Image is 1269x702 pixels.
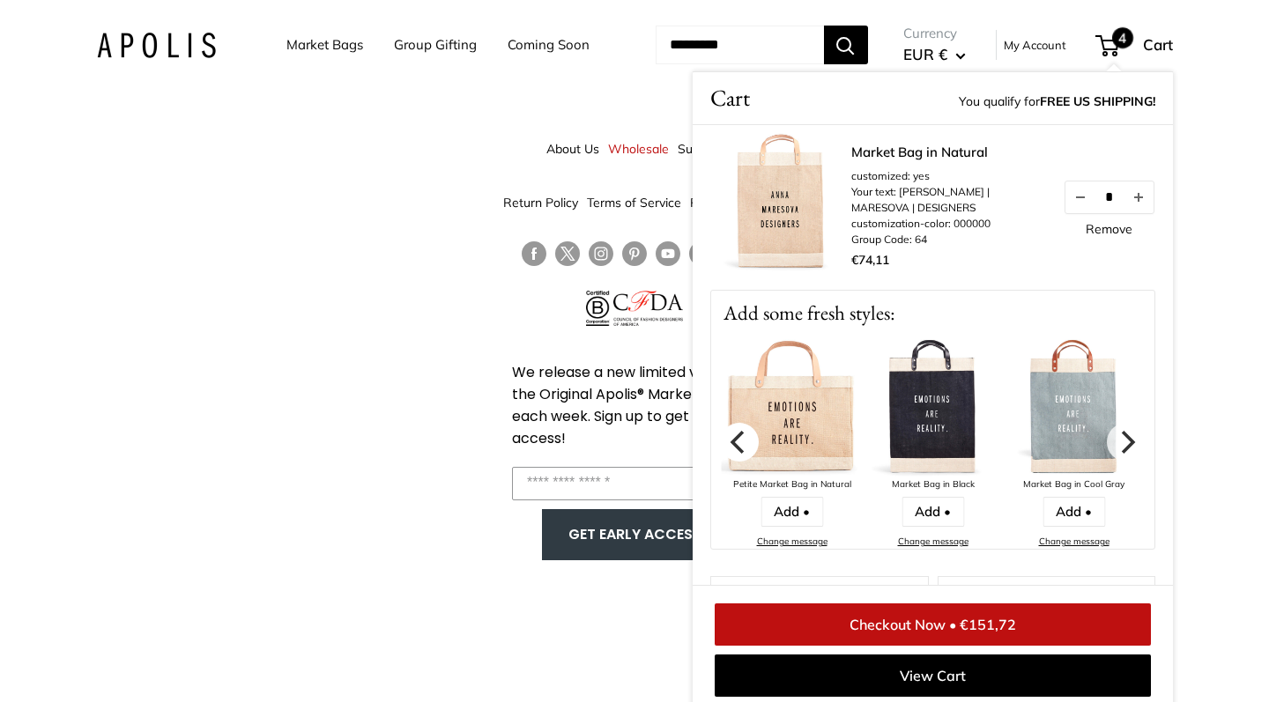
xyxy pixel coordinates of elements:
[1065,181,1095,213] button: Decrease quantity by 1
[1095,189,1123,204] input: Quantity
[897,536,968,547] a: Change message
[1107,423,1146,462] button: Next
[522,241,546,267] a: Follow us on Facebook
[902,497,964,527] a: Add •
[589,241,613,267] a: Follow us on Instagram
[97,33,216,58] img: Apolis
[586,291,610,326] img: Certified B Corporation
[690,187,767,218] a: Privacy Policy
[1112,27,1133,48] span: 4
[512,467,757,500] input: Enter your email
[1086,223,1132,235] a: Remove
[715,654,1151,697] a: View Cart
[1043,497,1105,527] a: Add •
[1143,35,1173,54] span: Cart
[862,477,1003,493] div: Market Bag in Black
[851,143,1045,163] a: Market Bag in Natural
[587,187,681,218] a: Terms of Service
[1004,34,1066,55] a: My Account
[656,26,824,64] input: Search...
[560,518,710,551] button: GET EARLY ACCESS
[761,497,823,527] a: Add •
[851,216,1045,232] li: customization-color: 000000
[903,21,966,46] span: Currency
[613,291,683,326] img: Council of Fashion Designers of America Member
[689,241,714,267] a: Follow us on Vimeo
[608,133,669,165] a: Wholesale
[678,133,723,165] a: Support
[1038,536,1109,547] a: Change message
[851,168,1045,184] li: customized: yes
[711,291,1154,336] p: Add some fresh styles:
[622,241,647,267] a: Follow us on Pinterest
[851,232,1045,248] li: Group Code: 64
[1003,477,1144,493] div: Market Bag in Cool Gray
[715,603,1151,646] a: Checkout Now • €151,72
[286,33,363,57] a: Market Bags
[824,26,868,64] button: Search
[555,241,580,273] a: Follow us on Twitter
[903,45,947,63] span: EUR €
[959,90,1155,115] span: You qualify for
[546,133,599,165] a: About Us
[710,81,750,115] span: Cart
[1040,93,1155,109] strong: FREE US SHIPPING!
[721,477,862,493] div: Petite Market Bag in Natural
[1123,181,1153,213] button: Increase quantity by 1
[503,187,578,218] a: Return Policy
[508,33,590,57] a: Coming Soon
[1097,31,1173,59] a: 4 Cart
[656,241,680,267] a: Follow us on YouTube
[394,33,477,57] a: Group Gifting
[851,184,1045,216] li: Your text: [PERSON_NAME] | MARESOVA | DESIGNERS
[756,536,827,547] a: Change message
[851,252,889,268] span: €74,11
[903,41,966,69] button: EUR €
[512,362,757,448] span: We release a new limited version of the Original Apolis® Market Bag each week. Sign up to get ear...
[720,423,759,462] button: Previous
